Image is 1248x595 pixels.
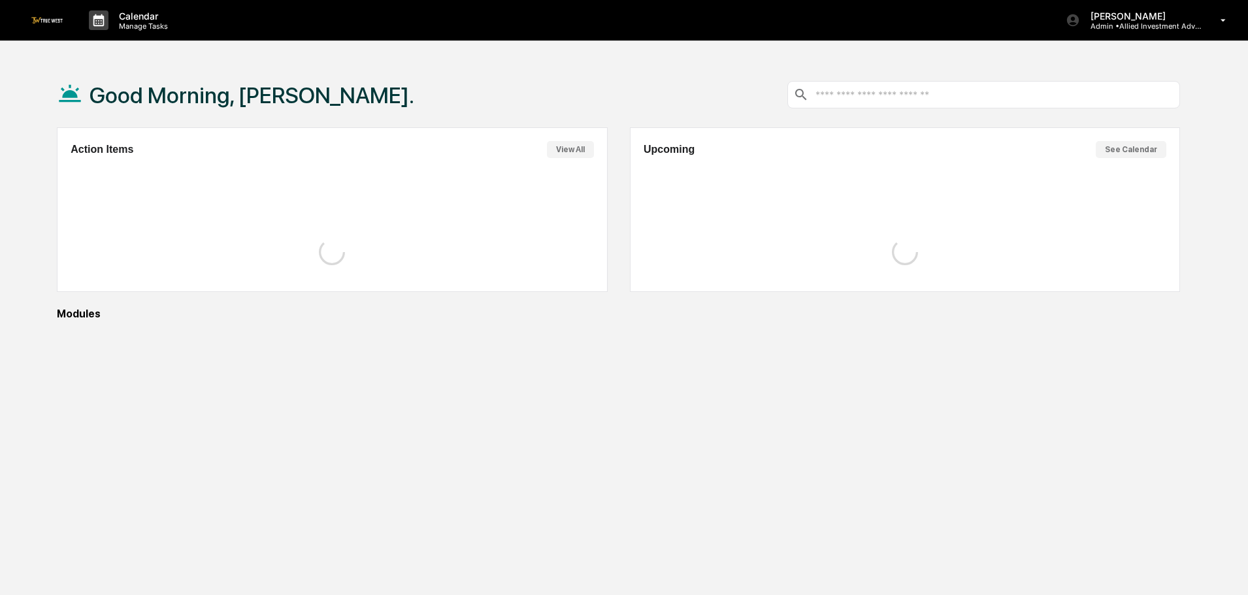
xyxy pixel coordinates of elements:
h2: Upcoming [644,144,695,155]
p: Manage Tasks [108,22,174,31]
h2: Action Items [71,144,133,155]
img: logo [31,17,63,23]
div: Modules [57,308,1180,320]
h1: Good Morning, [PERSON_NAME]. [90,82,414,108]
button: See Calendar [1096,141,1166,158]
p: Calendar [108,10,174,22]
p: Admin • Allied Investment Advisors [1080,22,1202,31]
button: View All [547,141,594,158]
p: [PERSON_NAME] [1080,10,1202,22]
